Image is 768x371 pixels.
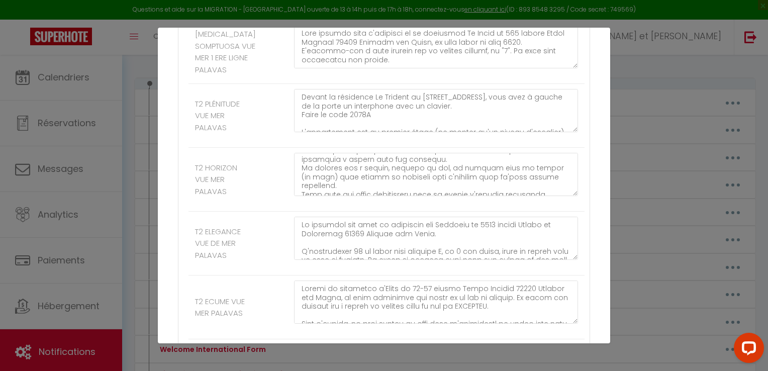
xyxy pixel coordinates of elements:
[726,329,768,371] iframe: LiveChat chat widget
[195,226,248,261] label: T2 ELEGANCE VUE DE MER PALAVAS
[195,28,256,75] label: [MEDICAL_DATA] SOMPTUOSA VUE MER 1 ERE LIGNE PALAVAS
[195,162,248,198] label: T2 HORIZON VUE MER PALAVAS
[195,98,248,134] label: T2 PLÉNITUDE VUE MER PALAVAS
[195,296,248,319] label: T2 ECUME VUE MER PALAVAS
